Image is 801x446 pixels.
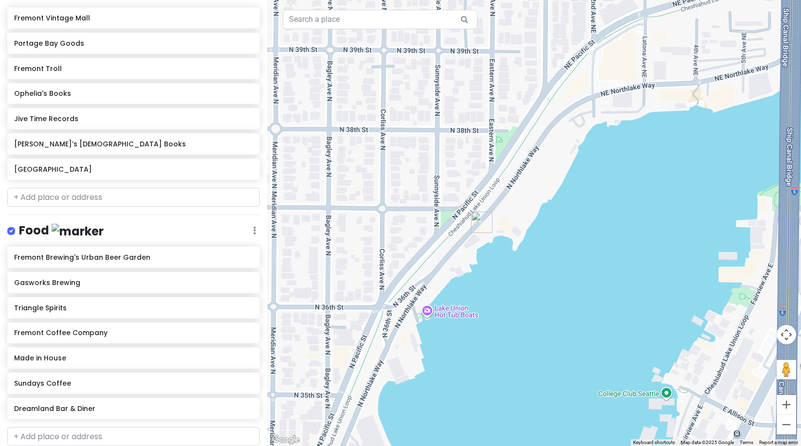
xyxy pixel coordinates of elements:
[777,360,796,379] button: Drag Pegman onto the map to open Street View
[777,395,796,414] button: Zoom in
[283,10,477,29] input: Search a place
[19,223,104,239] h4: Food
[777,415,796,434] button: Zoom out
[14,253,253,262] h6: Fremont Brewing's Urban Beer Garden
[14,89,253,98] h6: Ophelia's Books
[14,140,253,148] h6: [PERSON_NAME]’s [DEMOGRAPHIC_DATA] Books
[759,440,798,445] a: Report a map error
[270,433,302,446] img: Google
[14,278,253,287] h6: Gasworks Brewing
[14,379,253,388] h6: Sundays Coffee
[7,188,260,207] input: + Add place or address
[740,440,753,445] a: Terms (opens in new tab)
[777,325,796,344] button: Map camera controls
[14,303,253,312] h6: Triangle Spirits
[14,64,253,73] h6: Fremont Troll
[14,114,253,123] h6: Jive Time Records
[633,439,675,446] button: Keyboard shortcuts
[14,404,253,413] h6: Dreamland Bar & Diner
[14,14,253,22] h6: Fremont Vintage Mall
[14,165,253,174] h6: [GEOGRAPHIC_DATA]
[14,328,253,337] h6: Fremont Coffee Company
[681,440,734,445] span: Map data ©2025 Google
[52,224,104,239] img: marker
[14,354,253,362] h6: Made in House
[270,433,302,446] a: Open this area in Google Maps (opens a new window)
[471,212,492,233] div: Gasworks Brewing
[14,39,253,48] h6: Portage Bay Goods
